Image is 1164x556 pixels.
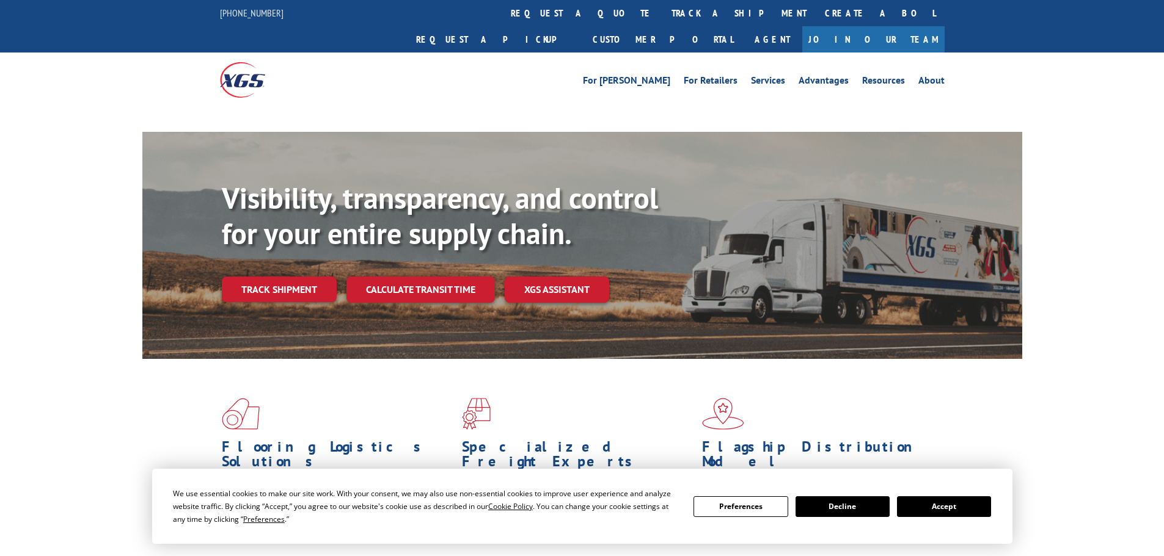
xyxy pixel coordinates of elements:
[799,76,849,89] a: Advantages
[462,398,491,430] img: xgs-icon-focused-on-flooring-red
[583,76,670,89] a: For [PERSON_NAME]
[584,26,742,52] a: Customer Portal
[222,179,658,252] b: Visibility, transparency, and control for your entire supply chain.
[407,26,584,52] a: Request a pickup
[243,514,285,524] span: Preferences
[796,496,890,517] button: Decline
[346,276,495,303] a: Calculate transit time
[918,76,945,89] a: About
[751,76,785,89] a: Services
[152,469,1012,544] div: Cookie Consent Prompt
[462,439,693,475] h1: Specialized Freight Experts
[684,76,738,89] a: For Retailers
[802,26,945,52] a: Join Our Team
[694,496,788,517] button: Preferences
[702,439,933,475] h1: Flagship Distribution Model
[897,496,991,517] button: Accept
[505,276,609,303] a: XGS ASSISTANT
[173,487,679,525] div: We use essential cookies to make our site work. With your consent, we may also use non-essential ...
[702,398,744,430] img: xgs-icon-flagship-distribution-model-red
[742,26,802,52] a: Agent
[220,7,284,19] a: [PHONE_NUMBER]
[862,76,905,89] a: Resources
[222,439,453,475] h1: Flooring Logistics Solutions
[488,501,533,511] span: Cookie Policy
[222,276,337,302] a: Track shipment
[222,398,260,430] img: xgs-icon-total-supply-chain-intelligence-red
